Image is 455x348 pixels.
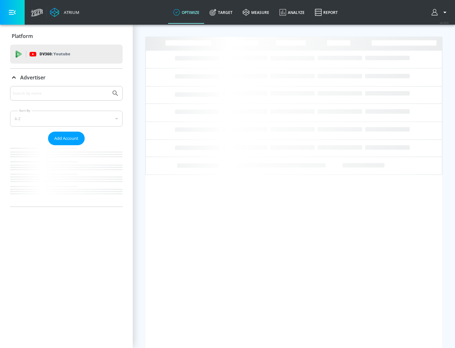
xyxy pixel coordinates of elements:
div: Advertiser [10,69,123,86]
p: Advertiser [20,74,45,81]
div: A-Z [10,111,123,127]
a: Analyze [274,1,310,24]
a: Atrium [50,8,79,17]
span: Add Account [54,135,78,142]
div: DV360: Youtube [10,45,123,64]
span: v 4.24.0 [440,21,449,24]
input: Search by name [13,89,108,97]
a: optimize [168,1,204,24]
p: Youtube [53,51,70,57]
div: Atrium [61,9,79,15]
button: Add Account [48,132,85,145]
p: Platform [12,33,33,40]
nav: list of Advertiser [10,145,123,207]
a: Report [310,1,343,24]
label: Sort By [18,109,32,113]
a: Target [204,1,238,24]
div: Platform [10,27,123,45]
p: DV360: [39,51,70,58]
a: measure [238,1,274,24]
div: Advertiser [10,86,123,207]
